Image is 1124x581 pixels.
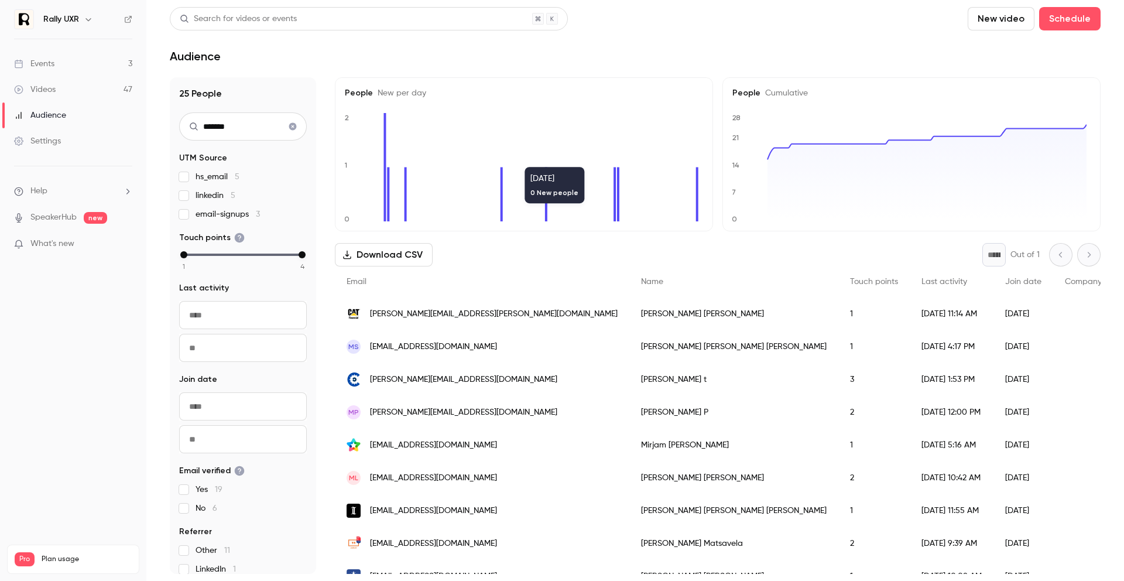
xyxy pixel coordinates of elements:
span: Pro [15,552,35,566]
span: UTM Source [179,152,227,164]
div: [DATE] [993,396,1053,429]
div: [DATE] 11:55 AM [910,494,993,527]
div: Mirjam [PERSON_NAME] [629,429,838,462]
div: 1 [838,429,910,462]
div: [DATE] 4:17 PM [910,330,993,363]
div: 3 [838,363,910,396]
span: [EMAIL_ADDRESS][DOMAIN_NAME] [370,505,497,517]
img: inquirer.com [347,504,361,518]
div: Audience [14,110,66,121]
div: [DATE] [993,429,1053,462]
span: Referrer [179,526,212,538]
span: Plan usage [42,555,132,564]
span: 5 [235,173,239,181]
span: [EMAIL_ADDRESS][DOMAIN_NAME] [370,472,497,484]
span: Join date [1005,278,1041,286]
span: [EMAIL_ADDRESS][DOMAIN_NAME] [370,439,497,452]
div: 2 [838,396,910,429]
input: From [179,301,307,329]
span: mL [349,473,358,483]
div: [DATE] [993,330,1053,363]
div: 1 [838,298,910,330]
div: [PERSON_NAME] Matsavela [629,527,838,560]
span: Join date [179,374,217,385]
h6: Rally UXR [43,13,79,25]
span: Cumulative [760,89,808,97]
div: [PERSON_NAME] [PERSON_NAME] [PERSON_NAME] [629,330,838,363]
h1: 25 People [179,87,307,101]
span: 11 [224,546,230,555]
div: 1 [838,494,910,527]
div: [DATE] 11:14 AM [910,298,993,330]
span: 19 [215,486,222,494]
span: 4 [300,261,304,272]
span: Other [196,545,230,556]
span: 5 [231,192,235,200]
button: Clear search [283,117,302,136]
span: Name [641,278,663,286]
text: 21 [732,134,739,142]
h1: Audience [170,49,221,63]
span: Help [30,185,47,197]
text: 2 [345,114,349,122]
span: MP [348,407,359,418]
span: New per day [373,89,426,97]
div: [DATE] 1:53 PM [910,363,993,396]
input: To [179,334,307,362]
text: 28 [732,114,741,122]
img: cobalt.io [347,372,361,387]
div: [DATE] 5:16 AM [910,429,993,462]
span: MS [348,341,359,352]
div: min [180,251,187,258]
div: [PERSON_NAME] [PERSON_NAME] [629,298,838,330]
div: [DATE] [993,298,1053,330]
div: max [299,251,306,258]
iframe: Noticeable Trigger [118,239,132,250]
text: 0 [344,215,349,223]
span: [PERSON_NAME][EMAIL_ADDRESS][PERSON_NAME][DOMAIN_NAME] [370,308,618,320]
div: 1 [838,330,910,363]
div: [PERSON_NAME] P [629,396,838,429]
button: Download CSV [335,243,433,266]
img: flipnode.net [347,536,361,551]
text: 1 [344,161,347,169]
div: [PERSON_NAME] [PERSON_NAME] [629,462,838,494]
div: [DATE] [993,363,1053,396]
a: SpeakerHub [30,211,77,224]
div: Videos [14,84,56,95]
p: Out of 1 [1010,249,1040,261]
text: 14 [732,161,739,169]
div: [PERSON_NAME] [PERSON_NAME] [PERSON_NAME] [629,494,838,527]
button: Schedule [1039,7,1101,30]
div: [DATE] [993,527,1053,560]
div: 2 [838,527,910,560]
span: LinkedIn [196,563,236,575]
div: [DATE] [993,494,1053,527]
span: No [196,503,217,514]
img: Rally UXR [15,10,33,29]
span: Touch points [850,278,898,286]
span: email-signups [196,209,260,220]
span: 1 [233,565,236,573]
span: [EMAIL_ADDRESS][DOMAIN_NAME] [370,538,497,550]
span: new [84,212,107,224]
span: [PERSON_NAME][EMAIL_ADDRESS][DOMAIN_NAME] [370,374,557,386]
li: help-dropdown-opener [14,185,132,197]
span: linkedin [196,190,235,201]
span: Email [347,278,366,286]
h5: People [732,87,1091,99]
button: New video [968,7,1034,30]
text: 0 [732,215,737,223]
div: [PERSON_NAME] t [629,363,838,396]
div: [DATE] 9:39 AM [910,527,993,560]
div: Settings [14,135,61,147]
span: Last activity [179,282,229,294]
span: What's new [30,238,74,250]
div: Search for videos or events [180,13,297,25]
span: 1 [183,261,185,272]
img: cat.com [347,307,361,321]
span: [EMAIL_ADDRESS][DOMAIN_NAME] [370,341,497,353]
div: 2 [838,462,910,494]
text: 7 [732,188,736,196]
span: Last activity [921,278,967,286]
